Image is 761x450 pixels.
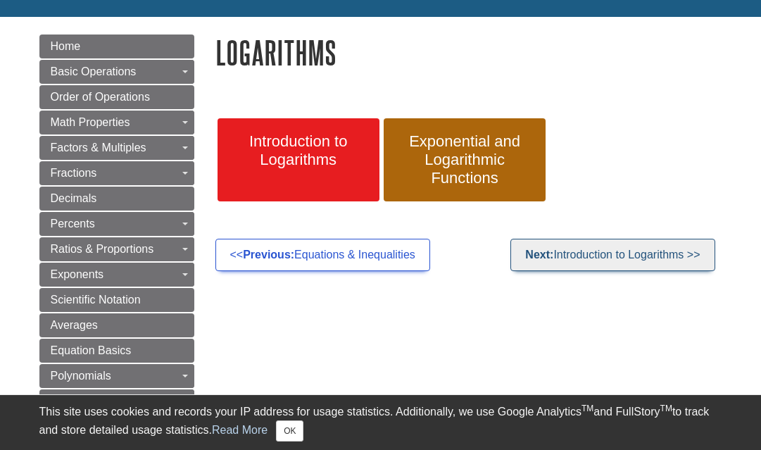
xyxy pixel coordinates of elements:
a: Basic Operations [39,60,194,84]
a: Scientific Notation [39,288,194,312]
span: Averages [51,319,98,331]
span: Ratios & Proportions [51,243,154,255]
a: Polynomials [39,364,194,388]
strong: Previous: [243,249,294,261]
span: Percents [51,218,95,230]
a: Next:Introduction to Logarithms >> [510,239,715,271]
a: Fractions [39,161,194,185]
button: Close [276,420,303,442]
a: Introduction to Logarithms [218,118,379,201]
span: Home [51,40,81,52]
a: Math Properties [39,111,194,135]
strong: Next: [525,249,553,261]
a: Exponents [39,263,194,287]
span: Decimals [51,192,97,204]
a: Ratios & Proportions [39,237,194,261]
a: Decimals [39,187,194,211]
span: Math Properties [51,116,130,128]
a: Averages [39,313,194,337]
a: Linear Equations [39,389,194,413]
span: Order of Operations [51,91,150,103]
span: Introduction to Logarithms [228,132,369,169]
span: Polynomials [51,370,111,382]
a: <<Previous:Equations & Inequalities [215,239,430,271]
a: Read More [212,424,268,436]
span: Fractions [51,167,97,179]
a: Order of Operations [39,85,194,109]
div: This site uses cookies and records your IP address for usage statistics. Additionally, we use Goo... [39,404,722,442]
span: Equation Basics [51,344,132,356]
a: Home [39,35,194,58]
span: Exponential and Logarithmic Functions [394,132,535,187]
span: Factors & Multiples [51,142,146,154]
a: Equation Basics [39,339,194,363]
a: Factors & Multiples [39,136,194,160]
sup: TM [581,404,593,413]
span: Basic Operations [51,65,137,77]
sup: TM [660,404,672,413]
span: Exponents [51,268,104,280]
a: Exponential and Logarithmic Functions [384,118,546,201]
a: Percents [39,212,194,236]
span: Scientific Notation [51,294,141,306]
h1: Logarithms [215,35,722,70]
